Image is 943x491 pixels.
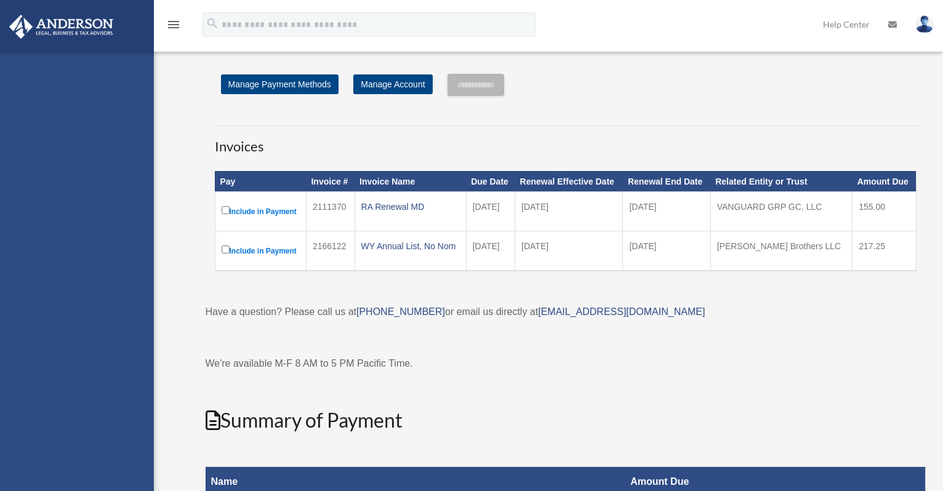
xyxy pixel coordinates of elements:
[623,192,710,231] td: [DATE]
[915,15,934,33] img: User Pic
[538,306,705,317] a: [EMAIL_ADDRESS][DOMAIN_NAME]
[215,171,306,192] th: Pay
[466,171,515,192] th: Due Date
[206,17,219,30] i: search
[306,192,355,231] td: 2111370
[623,231,710,271] td: [DATE]
[222,243,300,258] label: Include in Payment
[853,171,916,192] th: Amount Due
[710,171,852,192] th: Related Entity or Trust
[710,192,852,231] td: VANGUARD GRP GC, LLC
[353,74,432,94] a: Manage Account
[361,198,460,215] div: RA Renewal MD
[853,192,916,231] td: 155.00
[222,245,230,253] input: Include in Payment
[306,171,355,192] th: Invoice #
[222,204,300,219] label: Include in Payment
[515,171,623,192] th: Renewal Effective Date
[515,192,623,231] td: [DATE]
[853,231,916,271] td: 217.25
[215,126,917,156] h3: Invoices
[221,74,339,94] a: Manage Payment Methods
[306,231,355,271] td: 2166122
[206,303,926,321] p: Have a question? Please call us at or email us directly at
[166,17,181,32] i: menu
[356,306,445,317] a: [PHONE_NUMBER]
[206,355,926,372] p: We're available M-F 8 AM to 5 PM Pacific Time.
[206,407,926,434] h2: Summary of Payment
[222,206,230,214] input: Include in Payment
[710,231,852,271] td: [PERSON_NAME] Brothers LLC
[515,231,623,271] td: [DATE]
[361,238,460,255] div: WY Annual List, No Nom
[355,171,466,192] th: Invoice Name
[466,231,515,271] td: [DATE]
[166,22,181,32] a: menu
[466,192,515,231] td: [DATE]
[623,171,710,192] th: Renewal End Date
[6,15,117,39] img: Anderson Advisors Platinum Portal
